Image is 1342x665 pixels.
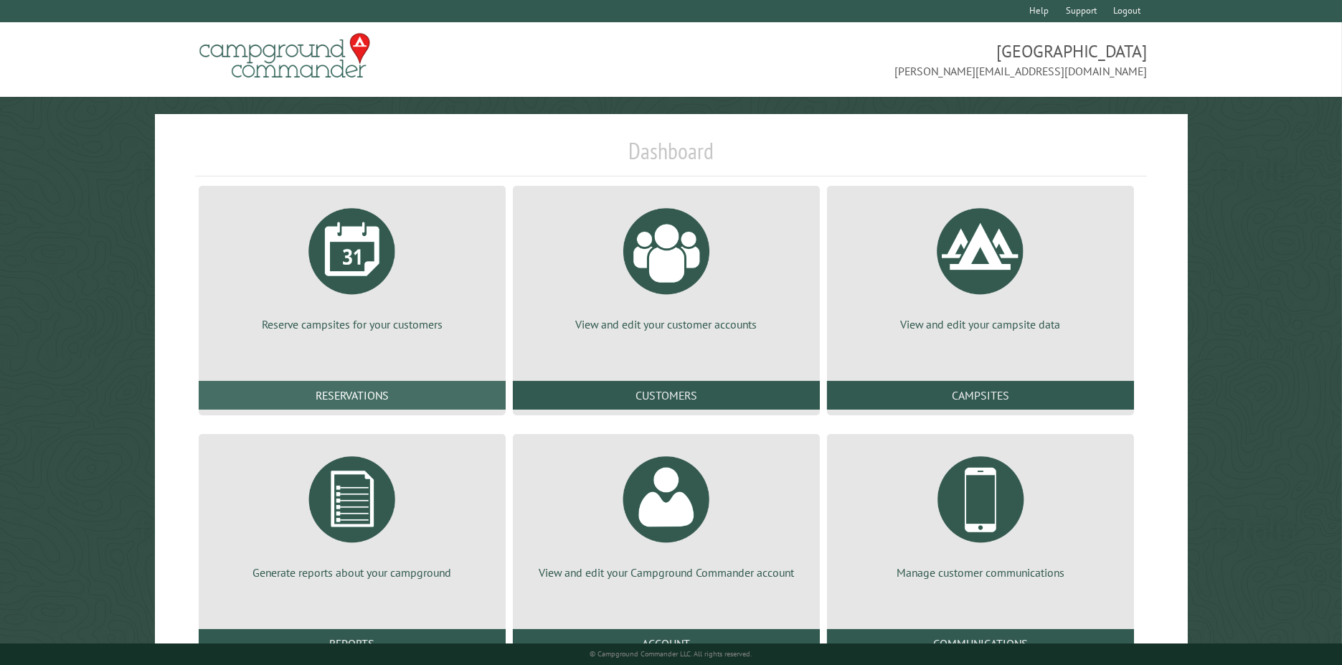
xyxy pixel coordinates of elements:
p: Reserve campsites for your customers [216,316,488,332]
a: Reservations [199,381,506,410]
img: Campground Commander [195,28,374,84]
h1: Dashboard [195,137,1148,176]
p: View and edit your campsite data [844,316,1117,332]
a: Generate reports about your campground [216,445,488,580]
p: Generate reports about your campground [216,565,488,580]
span: [GEOGRAPHIC_DATA] [PERSON_NAME][EMAIL_ADDRESS][DOMAIN_NAME] [671,39,1148,80]
small: © Campground Commander LLC. All rights reserved. [590,649,752,659]
a: Reserve campsites for your customers [216,197,488,332]
a: View and edit your campsite data [844,197,1117,332]
a: Manage customer communications [844,445,1117,580]
p: View and edit your customer accounts [530,316,803,332]
p: View and edit your Campground Commander account [530,565,803,580]
a: Reports [199,629,506,658]
a: View and edit your Campground Commander account [530,445,803,580]
p: Manage customer communications [844,565,1117,580]
a: Customers [513,381,820,410]
a: View and edit your customer accounts [530,197,803,332]
a: Campsites [827,381,1134,410]
a: Communications [827,629,1134,658]
a: Account [513,629,820,658]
